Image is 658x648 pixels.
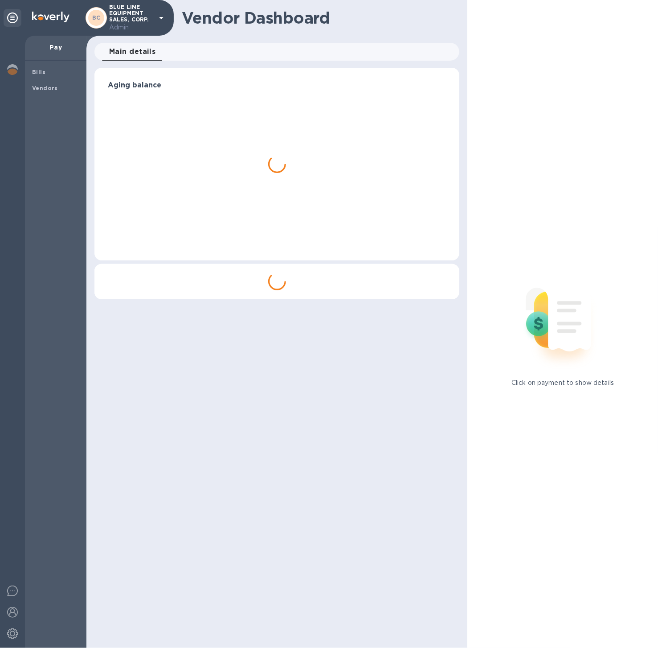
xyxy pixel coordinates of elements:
[109,45,156,58] span: Main details
[108,81,446,90] h3: Aging balance
[182,8,453,27] h1: Vendor Dashboard
[109,4,154,32] p: BLUE LINE EQUIPMENT SALES, CORP.
[511,378,614,388] p: Click on payment to show details
[92,14,101,21] b: BC
[32,85,58,91] b: Vendors
[32,43,79,52] p: Pay
[32,69,45,75] b: Bills
[4,9,21,27] div: Unpin categories
[32,12,69,22] img: Logo
[109,23,154,32] p: Admin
